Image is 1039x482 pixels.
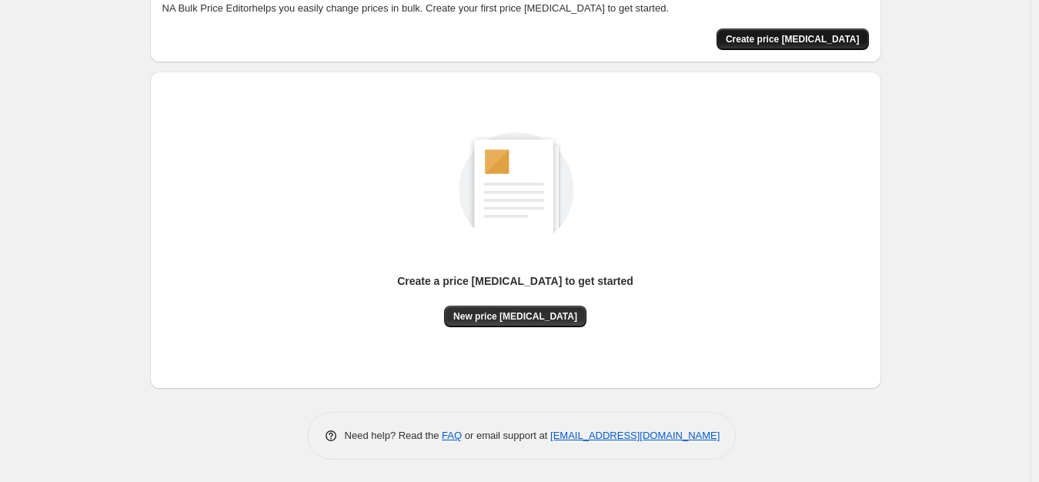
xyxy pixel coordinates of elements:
[550,430,720,441] a: [EMAIL_ADDRESS][DOMAIN_NAME]
[717,28,869,50] button: Create price change job
[726,33,860,45] span: Create price [MEDICAL_DATA]
[162,1,869,16] p: NA Bulk Price Editor helps you easily change prices in bulk. Create your first price [MEDICAL_DAT...
[345,430,443,441] span: Need help? Read the
[453,310,577,323] span: New price [MEDICAL_DATA]
[462,430,550,441] span: or email support at
[442,430,462,441] a: FAQ
[397,273,633,289] p: Create a price [MEDICAL_DATA] to get started
[444,306,586,327] button: New price [MEDICAL_DATA]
